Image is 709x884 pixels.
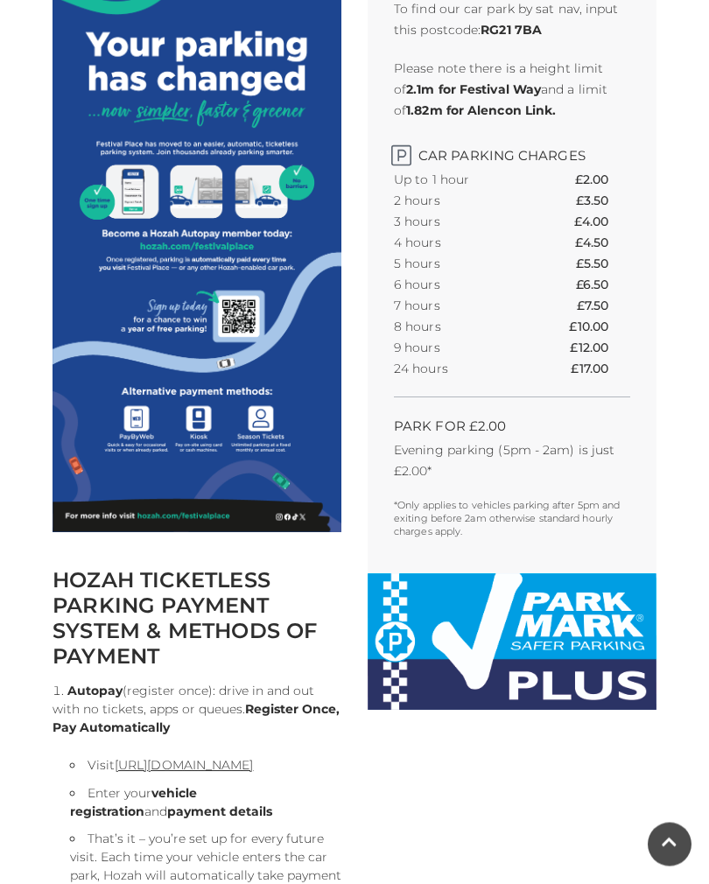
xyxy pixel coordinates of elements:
[394,418,630,435] h2: PARK FOR £2.00
[575,233,630,254] th: £4.50
[576,275,630,296] th: £6.50
[115,758,253,774] a: [URL][DOMAIN_NAME]
[394,212,524,233] th: 3 hours
[576,254,630,275] th: £5.50
[569,317,630,338] th: £10.00
[576,191,630,212] th: £3.50
[394,359,524,380] th: 24 hours
[394,170,524,191] th: Up to 1 hour
[406,103,556,119] strong: 1.82m for Alencon Link.
[394,254,524,275] th: 5 hours
[394,317,524,338] th: 8 hours
[167,804,272,820] strong: payment details
[481,23,542,39] strong: RG21 7BA
[394,500,630,539] p: *Only applies to vehicles parking after 5pm and exiting before 2am otherwise standard hourly char...
[394,139,630,165] h2: Car Parking Charges
[574,212,630,233] th: £4.00
[394,296,524,317] th: 7 hours
[394,338,524,359] th: 9 hours
[394,275,524,296] th: 6 hours
[368,574,656,711] img: Park-Mark-Plus-LG.jpeg
[70,755,341,776] li: Visit
[570,338,630,359] th: £12.00
[577,296,630,317] th: £7.50
[53,702,340,736] strong: Register Once, Pay Automatically
[394,191,524,212] th: 2 hours
[394,233,524,254] th: 4 hours
[406,82,541,98] strong: 2.1m for Festival Way
[67,684,123,699] strong: Autopay
[394,59,630,122] p: Please note there is a height limit of and a limit of
[571,359,630,380] th: £17.00
[70,786,197,820] strong: vehicle registration
[70,785,341,822] li: Enter your and
[53,568,341,670] h2: HOZAH TICKETLESS PARKING PAYMENT SYSTEM & METHODS OF PAYMENT
[575,170,630,191] th: £2.00
[394,440,630,482] p: Evening parking (5pm - 2am) is just £2.00*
